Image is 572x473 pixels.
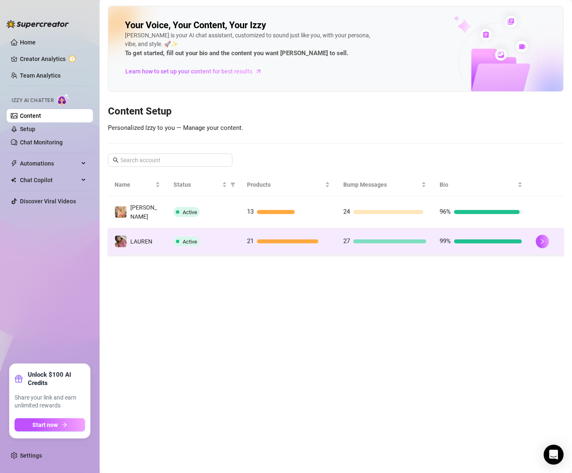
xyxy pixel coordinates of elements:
span: Active [183,209,197,215]
span: arrow-right [61,422,67,428]
strong: To get started, fill out your bio and the content you want [PERSON_NAME] to sell. [125,49,348,57]
span: Bio [440,180,516,189]
th: Bio [433,173,529,196]
span: filter [230,182,235,187]
span: 24 [343,208,350,215]
th: Products [240,173,337,196]
img: logo-BBDzfeDw.svg [7,20,69,28]
img: ️‍LAUREN [115,236,127,247]
a: Learn how to set up your content for best results [125,65,268,78]
input: Search account [120,156,221,165]
button: right [536,235,549,248]
span: ️‍LAUREN [130,238,152,245]
span: Learn how to set up your content for best results [125,67,252,76]
span: Izzy AI Chatter [12,97,54,105]
h2: Your Voice, Your Content, Your Izzy [125,20,266,31]
a: Home [20,39,36,46]
div: Open Intercom Messenger [544,445,564,465]
span: search [113,157,119,163]
span: Start now [33,422,58,428]
span: Active [183,239,197,245]
a: Setup [20,126,35,132]
span: 96% [440,208,451,215]
span: Chat Copilot [20,173,79,187]
button: Start nowarrow-right [15,418,85,432]
a: Content [20,112,41,119]
span: 27 [343,237,350,245]
span: thunderbolt [11,160,17,167]
span: Personalized Izzy to you — Manage your content. [108,124,243,132]
img: Chat Copilot [11,177,16,183]
img: AI Chatter [57,93,70,105]
span: Bump Messages [343,180,420,189]
span: gift [15,375,23,383]
a: Discover Viral Videos [20,198,76,205]
th: Bump Messages [337,173,433,196]
span: [PERSON_NAME] [130,204,157,220]
th: Name [108,173,167,196]
span: arrow-right [254,67,263,76]
a: Chat Monitoring [20,139,63,146]
h3: Content Setup [108,105,564,118]
a: Settings [20,452,42,459]
span: Status [174,180,220,189]
span: 21 [247,237,254,245]
a: Creator Analytics exclamation-circle [20,52,86,66]
span: Automations [20,157,79,170]
strong: Unlock $100 AI Credits [28,371,85,387]
div: [PERSON_NAME] is your AI chat assistant, customized to sound just like you, with your persona, vi... [125,31,374,59]
span: Share your link and earn unlimited rewards [15,394,85,410]
th: Status [167,173,240,196]
span: Products [247,180,323,189]
span: Name [115,180,154,189]
span: 99% [440,237,451,245]
span: right [540,239,545,244]
span: 13 [247,208,254,215]
img: ai-chatter-content-library-cLFOSyPT.png [435,7,563,91]
a: Team Analytics [20,72,61,79]
span: filter [229,178,237,191]
img: Anthia [115,206,127,218]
